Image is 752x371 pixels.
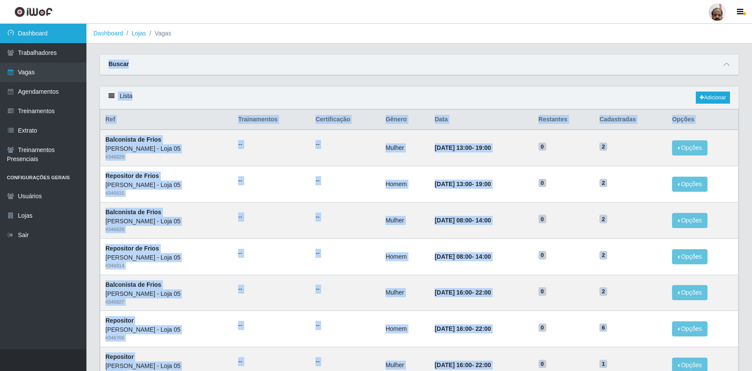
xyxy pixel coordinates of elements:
[380,166,430,203] td: Homem
[435,289,472,296] time: [DATE] 16:00
[435,181,491,187] strong: -
[539,287,546,296] span: 0
[14,6,53,17] img: CoreUI Logo
[435,253,491,260] strong: -
[315,176,375,185] ul: --
[435,181,472,187] time: [DATE] 13:00
[105,136,161,143] strong: Balconista de Frios
[310,110,380,130] th: Certificação
[539,143,546,151] span: 0
[315,321,375,330] ul: --
[105,153,228,161] div: # 346829
[533,110,594,130] th: Restantes
[315,249,375,258] ul: --
[435,289,491,296] strong: -
[105,353,134,360] strong: Repositor
[105,245,159,252] strong: Repositor de Frios
[380,110,430,130] th: Gênero
[475,253,491,260] time: 14:00
[238,212,305,222] ul: --
[594,110,667,130] th: Cadastradas
[435,253,472,260] time: [DATE] 08:00
[238,357,305,366] ul: --
[599,251,607,260] span: 2
[380,311,430,347] td: Homem
[539,179,546,187] span: 0
[86,24,752,44] nav: breadcrumb
[599,360,607,368] span: 1
[105,226,228,233] div: # 346828
[672,249,707,264] button: Opções
[238,321,305,330] ul: --
[105,181,228,190] div: [PERSON_NAME] - Loja 05
[238,176,305,185] ul: --
[599,179,607,187] span: 2
[105,317,134,324] strong: Repositor
[667,110,738,130] th: Opções
[599,143,607,151] span: 2
[672,321,707,336] button: Opções
[435,217,491,224] strong: -
[435,325,491,332] strong: -
[475,289,491,296] time: 22:00
[105,190,228,197] div: # 346815
[131,30,146,37] a: Lojas
[315,212,375,222] ul: --
[315,140,375,149] ul: --
[105,298,228,306] div: # 346827
[108,60,129,67] strong: Buscar
[105,262,228,270] div: # 346814
[599,215,607,223] span: 2
[539,323,546,332] span: 0
[435,361,472,368] time: [DATE] 16:00
[238,285,305,294] ul: --
[105,289,228,298] div: [PERSON_NAME] - Loja 05
[672,140,707,155] button: Opções
[599,287,607,296] span: 2
[672,177,707,192] button: Opções
[380,238,430,275] td: Homem
[105,217,228,226] div: [PERSON_NAME] - Loja 05
[435,325,472,332] time: [DATE] 16:00
[435,144,491,151] strong: -
[105,209,161,216] strong: Balconista de Frios
[233,110,310,130] th: Trainamentos
[696,92,730,104] a: Adicionar
[435,361,491,368] strong: -
[315,285,375,294] ul: --
[105,144,228,153] div: [PERSON_NAME] - Loja 05
[105,334,228,342] div: # 346766
[475,181,491,187] time: 19:00
[539,360,546,368] span: 0
[146,29,172,38] li: Vagas
[105,172,159,179] strong: Repositor de Frios
[475,144,491,151] time: 19:00
[105,281,161,288] strong: Balconista de Frios
[315,357,375,366] ul: --
[93,30,123,37] a: Dashboard
[238,249,305,258] ul: --
[380,275,430,311] td: Mulher
[672,285,707,300] button: Opções
[380,130,430,166] td: Mulher
[475,325,491,332] time: 22:00
[238,140,305,149] ul: --
[100,86,739,109] div: Lista
[475,361,491,368] time: 22:00
[105,253,228,262] div: [PERSON_NAME] - Loja 05
[435,217,472,224] time: [DATE] 08:00
[430,110,533,130] th: Data
[105,361,228,371] div: [PERSON_NAME] - Loja 05
[539,251,546,260] span: 0
[539,215,546,223] span: 0
[475,217,491,224] time: 14:00
[100,110,233,130] th: Ref
[599,323,607,332] span: 6
[380,202,430,238] td: Mulher
[435,144,472,151] time: [DATE] 13:00
[105,325,228,334] div: [PERSON_NAME] - Loja 05
[672,213,707,228] button: Opções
